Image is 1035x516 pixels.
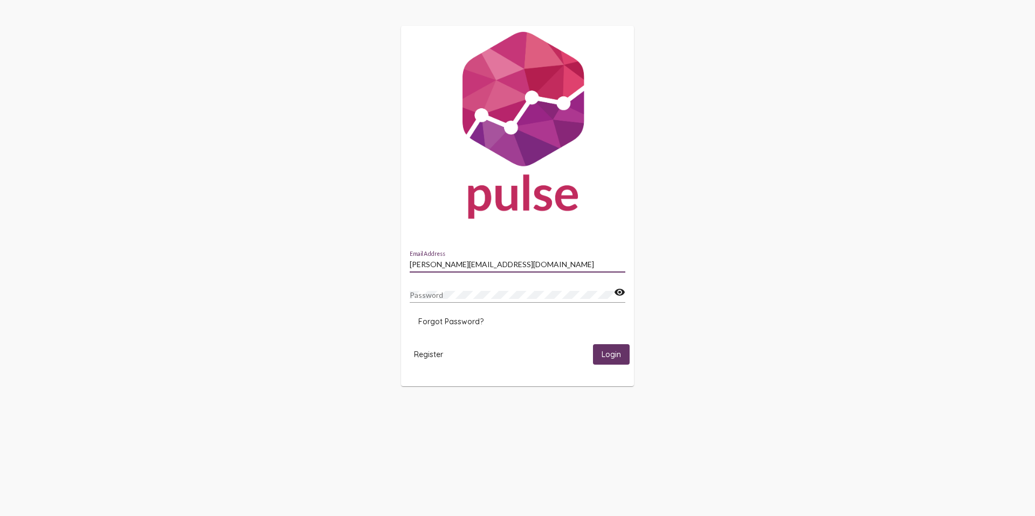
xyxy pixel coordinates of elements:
button: Login [593,344,630,364]
mat-icon: visibility [614,286,625,299]
span: Register [414,350,443,359]
span: Forgot Password? [418,317,484,326]
button: Register [405,344,452,364]
img: Pulse For Good Logo [401,26,634,229]
span: Login [602,350,621,360]
button: Forgot Password? [410,312,492,331]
